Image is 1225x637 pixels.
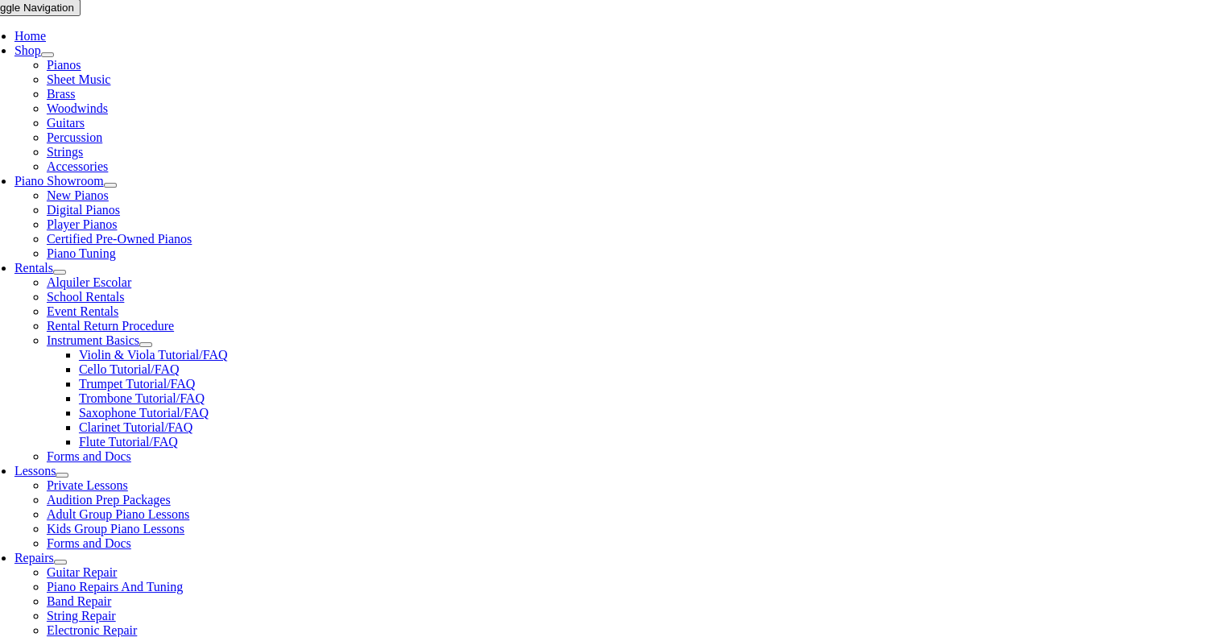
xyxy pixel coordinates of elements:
a: Rentals [14,261,53,275]
a: Clarinet Tutorial/FAQ [79,420,193,434]
button: Open submenu of Rentals [53,270,66,275]
a: Event Rentals [47,304,118,318]
a: Violin & Viola Tutorial/FAQ [79,348,228,362]
a: Woodwinds [47,101,108,115]
a: Piano Repairs And Tuning [47,580,183,594]
button: Open submenu of Repairs [54,560,67,565]
a: Forms and Docs [47,449,131,463]
a: Certified Pre-Owned Pianos [47,232,192,246]
a: Private Lessons [47,478,128,492]
a: Trumpet Tutorial/FAQ [79,377,195,391]
button: Open submenu of Shop [41,52,54,57]
a: Repairs [14,551,54,565]
a: School Rentals [47,290,124,304]
a: New Pianos [47,188,109,202]
a: Cello Tutorial/FAQ [79,362,180,376]
a: String Repair [47,609,116,623]
a: Band Repair [47,594,111,608]
a: Adult Group Piano Lessons [47,507,189,521]
a: Pianos [47,58,81,72]
a: Kids Group Piano Lessons [47,522,184,536]
a: Saxophone Tutorial/FAQ [79,406,209,420]
a: Electronic Repair [47,623,137,637]
a: Shop [14,43,41,57]
a: Player Pianos [47,217,118,231]
a: Home [14,29,46,43]
a: Guitar Repair [47,565,118,579]
button: Open submenu of Instrument Basics [139,342,152,347]
a: Accessories [47,159,108,173]
a: Digital Pianos [47,203,120,217]
a: Strings [47,145,83,159]
a: Guitars [47,116,85,130]
a: Brass [47,87,76,101]
a: Rental Return Procedure [47,319,174,333]
button: Open submenu of Lessons [56,473,68,478]
a: Percussion [47,130,102,144]
button: Open submenu of Piano Showroom [104,183,117,188]
a: Lessons [14,464,56,478]
a: Audition Prep Packages [47,493,171,507]
a: Alquiler Escolar [47,275,131,289]
a: Forms and Docs [47,536,131,550]
a: Trombone Tutorial/FAQ [79,391,205,405]
a: Flute Tutorial/FAQ [79,435,178,449]
a: Instrument Basics [47,333,139,347]
a: Sheet Music [47,72,111,86]
a: Piano Showroom [14,174,104,188]
a: Piano Tuning [47,246,116,260]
